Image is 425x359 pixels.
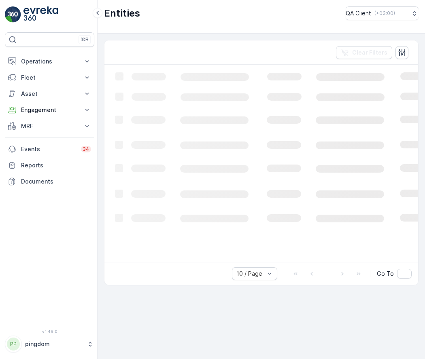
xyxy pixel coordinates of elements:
button: MRF [5,118,94,134]
button: Operations [5,53,94,70]
span: Go To [377,270,394,278]
span: v 1.49.0 [5,329,94,334]
div: PP [7,338,20,351]
p: 34 [83,146,89,152]
p: Fleet [21,74,78,82]
p: Clear Filters [352,49,387,57]
button: Clear Filters [336,46,392,59]
p: ( +03:00 ) [374,10,395,17]
img: logo [5,6,21,23]
p: QA Client [346,9,371,17]
p: Documents [21,177,91,186]
button: QA Client(+03:00) [346,6,419,20]
button: Asset [5,86,94,102]
a: Reports [5,157,94,173]
p: Engagement [21,106,78,114]
p: Asset [21,90,78,98]
p: Reports [21,161,91,169]
button: Engagement [5,102,94,118]
p: Entities [104,7,140,20]
button: Fleet [5,70,94,86]
a: Documents [5,173,94,190]
p: MRF [21,122,78,130]
img: logo_light-DOdMpM7g.png [23,6,58,23]
p: Events [21,145,76,153]
a: Events34 [5,141,94,157]
p: pingdom [25,340,83,348]
p: ⌘B [81,36,89,43]
p: Operations [21,57,78,65]
button: PPpingdom [5,336,94,353]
